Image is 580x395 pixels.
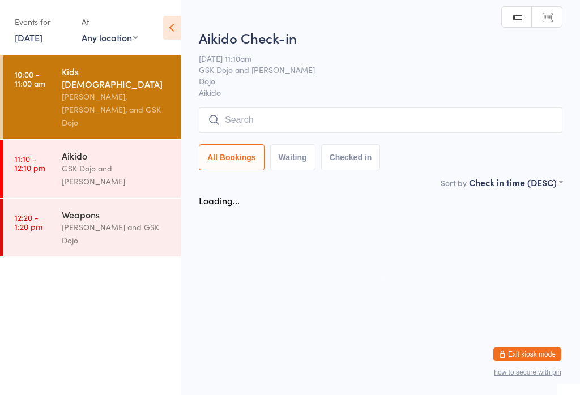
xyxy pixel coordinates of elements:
div: [PERSON_NAME], [PERSON_NAME], and GSK Dojo [62,90,171,129]
input: Search [199,107,562,133]
div: Weapons [62,208,171,221]
a: 12:20 -1:20 pmWeapons[PERSON_NAME] and GSK Dojo [3,199,181,256]
span: Aikido [199,87,562,98]
time: 12:20 - 1:20 pm [15,213,42,231]
div: Any location [82,31,138,44]
div: At [82,12,138,31]
div: [PERSON_NAME] and GSK Dojo [62,221,171,247]
span: [DATE] 11:10am [199,53,545,64]
a: 10:00 -11:00 amKids [DEMOGRAPHIC_DATA][PERSON_NAME], [PERSON_NAME], and GSK Dojo [3,55,181,139]
button: Exit kiosk mode [493,347,561,361]
a: [DATE] [15,31,42,44]
button: how to secure with pin [494,368,561,376]
div: Aikido [62,149,171,162]
button: Checked in [321,144,381,170]
div: Kids [DEMOGRAPHIC_DATA] [62,65,171,90]
div: GSK Dojo and [PERSON_NAME] [62,162,171,188]
span: GSK Dojo and [PERSON_NAME] [199,64,545,75]
label: Sort by [441,177,467,188]
h2: Aikido Check-in [199,28,562,47]
button: Waiting [270,144,315,170]
time: 11:10 - 12:10 pm [15,154,45,172]
span: Dojo [199,75,545,87]
a: 11:10 -12:10 pmAikidoGSK Dojo and [PERSON_NAME] [3,140,181,197]
div: Loading... [199,194,240,207]
div: Check in time (DESC) [469,176,562,188]
time: 10:00 - 11:00 am [15,70,45,88]
button: All Bookings [199,144,265,170]
div: Events for [15,12,70,31]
